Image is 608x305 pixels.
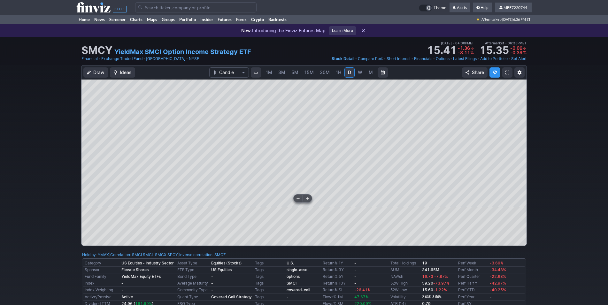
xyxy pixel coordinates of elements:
[81,56,98,62] a: Financial
[76,15,92,24] a: Home
[143,56,145,62] span: •
[434,4,446,11] span: Theme
[505,41,507,45] span: •
[354,267,356,272] b: -
[109,252,178,258] div: | :
[251,67,261,78] button: Interval
[358,56,383,62] a: Compare Perf.
[287,267,309,272] a: single-asset
[457,294,489,301] td: Perf Year
[504,5,527,10] span: MFE7220744
[178,252,226,258] div: | :
[433,281,450,286] span: -73.97%
[143,252,154,258] a: SMCL
[470,50,474,55] span: %
[490,287,506,292] span: -40.25%
[321,280,353,287] td: Return% 10Y
[287,261,294,265] a: U.S.
[254,280,285,287] td: Tags
[453,56,477,61] span: Latest Filings
[427,45,457,56] strong: 15.41
[266,15,289,24] a: Backtests
[254,294,285,301] td: Tags
[510,45,522,51] span: -0.06
[93,69,104,76] span: Draw
[355,67,365,78] a: W
[289,67,301,78] a: 5M
[176,260,210,267] td: Asset Type
[354,294,369,299] span: 47.67%
[490,261,504,265] span: -3.69%
[414,56,432,62] a: Financials
[344,67,355,78] a: D
[489,67,500,78] button: Explore new features
[110,252,130,257] a: Correlation
[490,274,506,279] span: -22.68%
[472,69,484,76] span: Share
[433,287,447,292] span: -1.22%
[132,252,142,258] a: SMCI
[211,267,232,272] b: US Equities
[473,3,492,13] a: Help
[155,252,166,258] a: SMCX
[121,294,133,299] b: Active
[411,56,413,62] span: •
[422,287,447,292] b: 15.60
[378,67,388,78] button: Range
[92,15,107,24] a: News
[254,267,285,273] td: Tags
[354,281,356,286] b: -
[302,67,317,78] a: 15M
[422,281,450,286] b: 59.20
[211,294,252,299] b: Covered Call Strategy
[135,2,257,12] input: Search
[121,261,174,265] b: US Equities - Industry Sector
[121,274,161,279] b: YieldMax Equity ETFs
[458,45,470,51] span: -1.36
[457,287,489,294] td: Perf YTD
[278,70,285,75] span: 3M
[83,260,120,267] td: Category
[320,70,330,75] span: 30M
[145,15,159,24] a: Maps
[479,45,509,56] strong: 15.35
[434,274,448,279] span: -7.87%
[211,261,242,265] b: Equities (Stocks)
[211,287,213,292] b: -
[458,50,470,55] span: -8.11
[333,67,344,78] a: 1H
[287,281,296,286] a: SMCI
[510,50,522,55] span: -0.39
[287,287,310,292] a: covered-call
[511,56,527,62] a: Set Alert
[121,287,123,292] b: -
[83,67,108,78] button: Draw
[176,287,210,294] td: Commodity Type
[348,70,351,75] span: D
[485,40,527,46] span: Aftermarket 06:33PM ET
[214,252,226,258] a: SMCZ
[354,274,356,279] b: -
[254,273,285,280] td: Tags
[101,56,142,62] a: Exchange Traded Fund
[422,295,442,299] small: 2.63% 3.56%
[457,273,489,280] td: Perf Quarter
[179,252,212,257] a: Inverse correlation
[495,3,532,13] a: MFE7220744
[121,281,123,286] b: -
[419,4,446,11] a: Theme
[480,56,508,62] a: Add to Portfolio
[369,70,373,75] span: M
[422,274,433,279] span: 16.73
[384,56,386,62] span: •
[321,260,353,267] td: Return% 1Y
[366,67,376,78] a: M
[453,56,477,62] a: Latest Filings
[453,41,454,45] span: •
[83,267,120,273] td: Sponsor
[389,267,421,273] td: AUM
[209,67,249,78] button: Chart Type
[198,15,215,24] a: Insider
